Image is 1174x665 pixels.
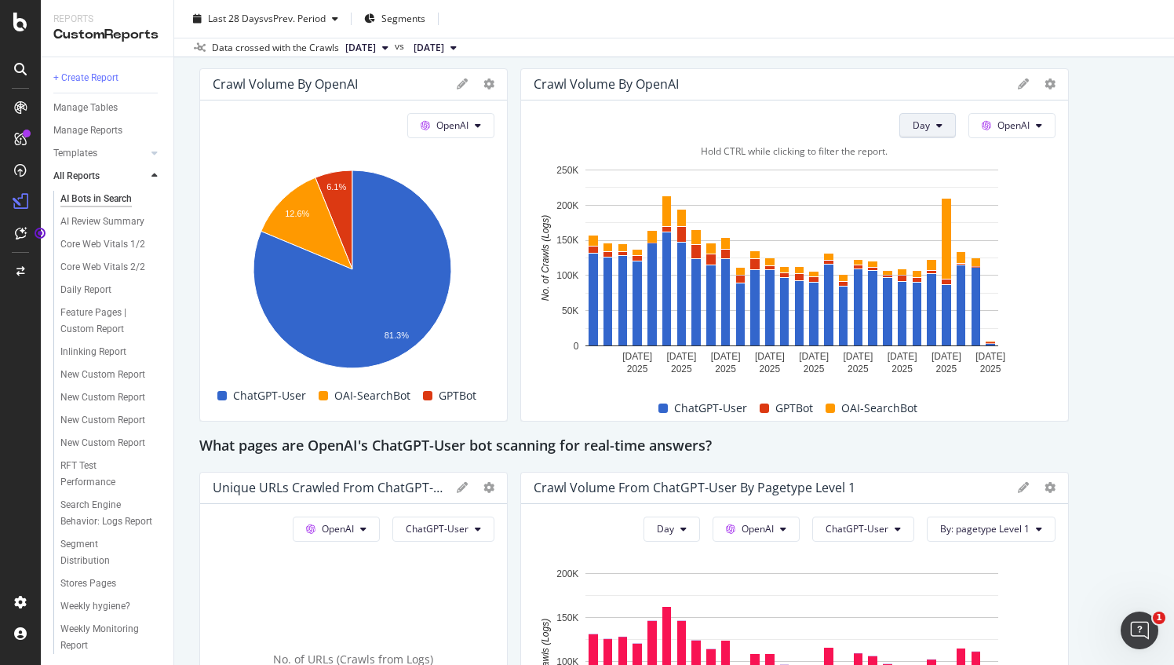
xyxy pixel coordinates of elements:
[326,182,346,192] text: 6.1%
[556,165,578,176] text: 250K
[208,12,264,25] span: Last 28 Days
[60,344,126,360] div: Inlinking Report
[799,351,829,362] text: [DATE]
[556,612,578,623] text: 150K
[53,100,162,116] a: Manage Tables
[534,480,855,495] div: Crawl Volume from ChatGPT-User by pagetype Level 1
[53,122,162,139] a: Manage Reports
[53,168,147,185] a: All Reports
[213,162,490,382] svg: A chart.
[60,497,162,530] a: Search Engine Behavior: Logs Report
[932,351,961,362] text: [DATE]
[53,70,162,86] a: + Create Report
[60,214,144,230] div: AI Review Summary
[556,270,578,281] text: 100K
[53,13,161,26] div: Reports
[60,389,145,406] div: New Custom Report
[60,435,145,451] div: New Custom Report
[60,236,162,253] a: Core Web Vitals 1/2
[759,364,780,375] text: 2025
[710,351,740,362] text: [DATE]
[715,364,736,375] text: 2025
[556,568,578,579] text: 200K
[1121,612,1158,649] iframe: Intercom live chat
[60,412,162,429] a: New Custom Report
[60,412,145,429] div: New Custom Report
[713,517,800,542] button: OpenAI
[264,12,326,25] span: vs Prev. Period
[755,351,785,362] text: [DATE]
[556,235,578,246] text: 150K
[53,100,118,116] div: Manage Tables
[60,367,145,383] div: New Custom Report
[671,364,692,375] text: 2025
[395,39,407,53] span: vs
[534,162,1049,382] svg: A chart.
[935,364,957,375] text: 2025
[53,168,100,185] div: All Reports
[293,517,380,542] button: OpenAI
[562,305,578,316] text: 50K
[385,331,409,340] text: 81.3%
[674,399,747,418] span: ChatGPT-User
[53,122,122,139] div: Manage Reports
[199,434,1149,459] div: What pages are OpenAI's ChatGPT-User bot scanning for real-time answers?
[556,199,578,210] text: 200K
[60,575,116,592] div: Stores Pages
[626,364,647,375] text: 2025
[53,145,147,162] a: Templates
[60,282,111,298] div: Daily Report
[848,364,869,375] text: 2025
[60,621,150,654] div: Weekly Monitoring Report
[381,12,425,25] span: Segments
[199,68,508,422] div: Crawl Volume by OpenAIOpenAIA chart.ChatGPT-UserOAI-SearchBotGPTBot
[1153,612,1165,624] span: 1
[60,575,162,592] a: Stores Pages
[913,119,930,132] span: Day
[53,145,97,162] div: Templates
[60,458,148,491] div: RFT Test Performance
[60,435,162,451] a: New Custom Report
[891,364,913,375] text: 2025
[322,522,354,535] span: OpenAI
[358,6,432,31] button: Segments
[60,191,162,207] a: AI Bots in Search
[60,367,162,383] a: New Custom Report
[60,598,162,615] a: Weekly hygiene?
[803,364,824,375] text: 2025
[392,517,494,542] button: ChatGPT-User
[520,68,1069,422] div: Crawl Volume by OpenAIDayOpenAIHold CTRL while clicking to filter the report.A chart.ChatGPT-User...
[812,517,914,542] button: ChatGPT-User
[436,119,469,132] span: OpenAI
[60,344,162,360] a: Inlinking Report
[968,113,1056,138] button: OpenAI
[927,517,1056,542] button: By: pagetype Level 1
[233,386,306,405] span: ChatGPT-User
[60,536,148,569] div: Segment Distribution
[60,191,132,207] div: AI Bots in Search
[657,522,674,535] span: Day
[60,259,145,276] div: Core Web Vitals 2/2
[666,351,696,362] text: [DATE]
[979,364,1001,375] text: 2025
[940,522,1030,535] span: By: pagetype Level 1
[60,282,162,298] a: Daily Report
[60,259,162,276] a: Core Web Vitals 2/2
[60,305,162,338] a: Feature Pages | Custom Report
[775,399,813,418] span: GPTBot
[644,517,700,542] button: Day
[60,458,162,491] a: RFT Test Performance
[887,351,917,362] text: [DATE]
[843,351,873,362] text: [DATE]
[406,522,469,535] span: ChatGPT-User
[285,209,309,218] text: 12.6%
[414,41,444,55] span: 2025 Aug. 27th
[841,399,917,418] span: OAI-SearchBot
[334,386,410,405] span: OAI-SearchBot
[60,598,130,615] div: Weekly hygiene?
[187,6,345,31] button: Last 28 DaysvsPrev. Period
[60,214,162,230] a: AI Review Summary
[899,113,956,138] button: Day
[60,497,153,530] div: Search Engine Behavior: Logs Report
